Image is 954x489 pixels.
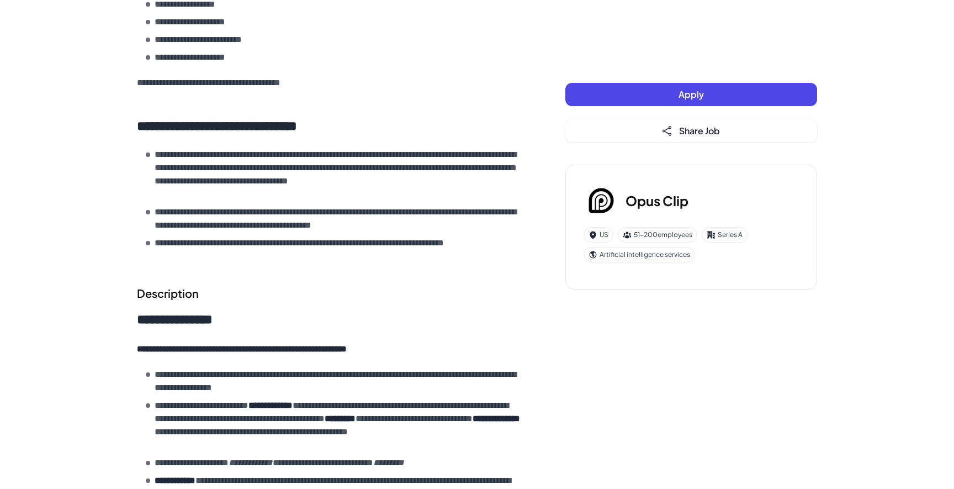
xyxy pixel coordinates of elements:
[565,119,817,143] button: Share Job
[565,83,817,106] button: Apply
[618,227,697,243] div: 51-200 employees
[626,191,688,211] h3: Opus Clip
[679,125,720,136] span: Share Job
[702,227,748,243] div: Series A
[584,227,613,243] div: US
[584,247,695,262] div: Artificial intelligence services
[137,285,521,302] h2: Description
[584,183,619,218] img: Op
[679,88,704,100] span: Apply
